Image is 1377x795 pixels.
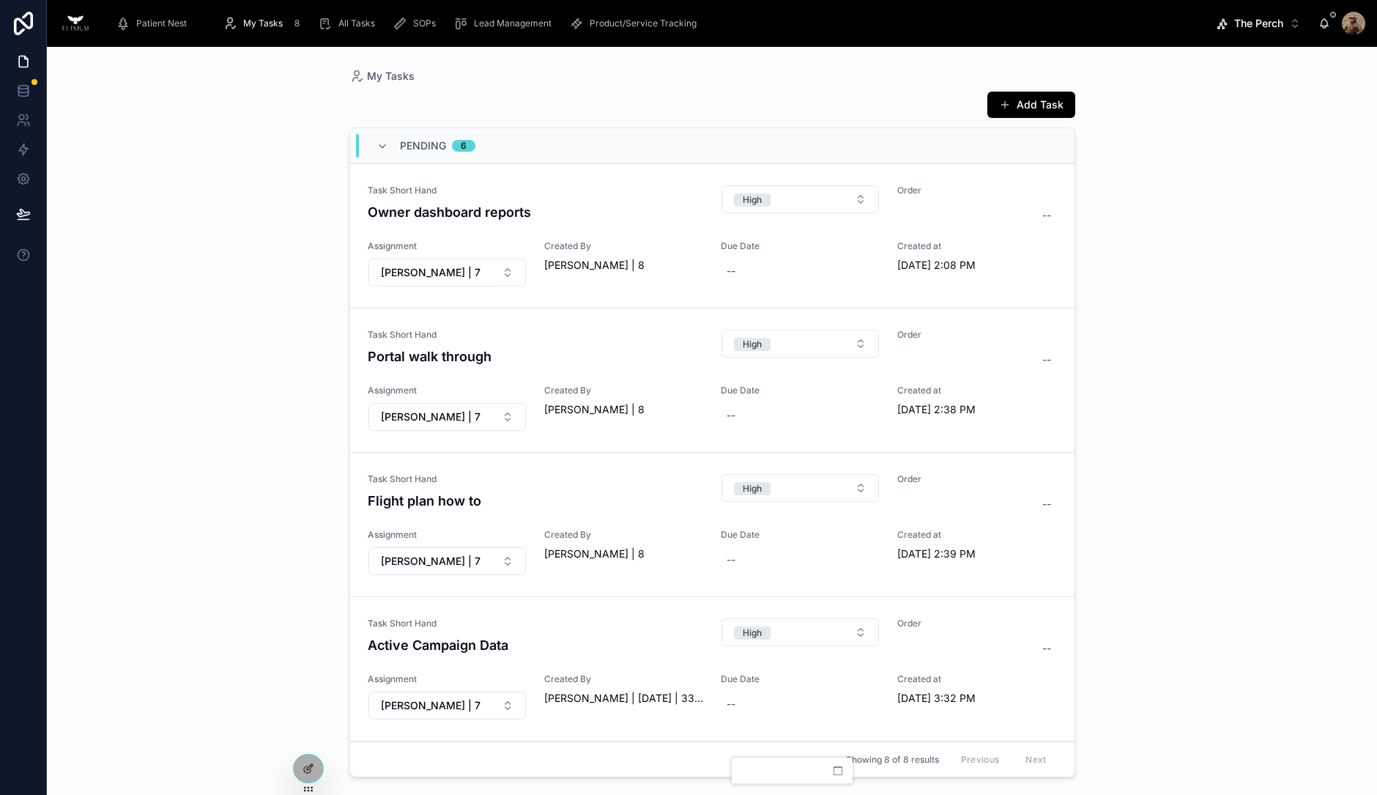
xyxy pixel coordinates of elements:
div: -- [727,552,735,567]
button: Add Task [987,92,1075,118]
span: Assignment [368,240,527,252]
a: Product/Service Tracking [565,10,707,37]
div: scrollable content [104,7,1205,40]
a: SOPs [388,10,446,37]
span: Created at [897,240,1056,252]
span: Created By [544,385,703,396]
span: [DATE] 2:39 PM [897,547,1056,561]
a: Task Short HandActive Campaign DataSelect ButtonOrder--AssignmentSelect ButtonCreated By[PERSON_N... [350,596,1074,741]
button: Select Button [721,618,879,646]
span: Created at [897,529,1056,541]
div: -- [1042,352,1051,367]
span: [PERSON_NAME] | 7 [381,265,480,280]
span: Pending [400,138,446,153]
a: [PERSON_NAME] | [DATE] | 33 | [DEMOGRAPHIC_DATA] [544,691,703,706]
span: All Tasks [338,18,375,29]
span: Assignment [368,385,527,396]
button: Select Button [368,403,526,431]
span: Created By [544,529,703,541]
div: 6 [461,140,467,152]
span: Due Date [721,385,880,396]
a: Task Short HandOwner dashboard reportsSelect ButtonOrder--AssignmentSelect ButtonCreated By[PERSO... [350,163,1074,308]
a: Patient Nest [111,10,197,37]
div: -- [1042,497,1051,511]
a: Task Short HandPortal walk throughSelect ButtonOrder--AssignmentSelect ButtonCreated By[PERSON_NA... [350,308,1074,452]
span: Due Date [721,529,880,541]
span: Task Short Hand [368,185,704,196]
h4: Flight plan how to [368,491,704,511]
span: [PERSON_NAME] | 7 [381,554,480,569]
span: [DATE] 3:32 PM [897,691,1056,706]
a: [PERSON_NAME] | 8 [544,258,645,273]
span: Created at [897,673,1056,685]
button: Select Button [368,547,526,575]
img: App logo [59,12,92,35]
span: My Tasks [367,69,415,84]
a: Task Short HandFlight plan how toSelect ButtonOrder--AssignmentSelect ButtonCreated By[PERSON_NAM... [350,452,1074,596]
span: Product/Service Tracking [590,18,697,29]
span: Created By [544,673,703,685]
span: Task Short Hand [368,473,704,485]
div: High [743,626,762,640]
span: Order [897,473,1056,485]
div: High [743,193,762,207]
span: Assignment [368,673,527,685]
a: My Tasks [349,69,415,84]
button: Select Button [721,474,879,502]
span: The Perch [1234,16,1283,31]
span: Order [897,618,1056,629]
span: Patient Nest [136,18,187,29]
div: 8 [289,15,306,32]
span: Due Date [721,673,880,685]
span: Assignment [368,529,527,541]
h4: Portal walk through [368,347,704,366]
div: High [743,338,762,351]
span: Created at [897,385,1056,396]
span: Lead Management [474,18,552,29]
span: SOPs [413,18,436,29]
div: -- [727,264,735,278]
button: Select Button [721,330,879,358]
div: -- [1042,208,1051,223]
button: Select Button [368,259,526,286]
button: Select Button [1205,10,1313,37]
button: Select Button [368,692,526,720]
span: Created By [544,240,703,252]
span: Due Date [721,240,880,252]
a: My Tasks8 [218,10,311,37]
div: -- [1042,641,1051,656]
span: My Tasks [243,18,283,29]
div: -- [727,408,735,423]
a: [PERSON_NAME] | 8 [544,547,645,561]
span: [DATE] 2:08 PM [897,258,1056,273]
div: High [743,482,762,495]
span: [PERSON_NAME] | 7 [381,698,480,713]
span: [PERSON_NAME] | 7 [381,410,480,424]
span: Task Short Hand [368,329,704,341]
div: -- [727,697,735,711]
a: [PERSON_NAME] | 8 [544,402,645,417]
a: All Tasks [313,10,385,37]
a: Lead Management [449,10,562,37]
h4: Owner dashboard reports [368,202,704,222]
h4: Active Campaign Data [368,635,704,655]
span: Order [897,185,1056,196]
span: [DATE] 2:38 PM [897,402,1056,417]
span: Task Short Hand [368,618,704,629]
span: Order [897,329,1056,341]
span: Showing 8 of 8 results [846,754,939,766]
button: Select Button [721,185,879,213]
